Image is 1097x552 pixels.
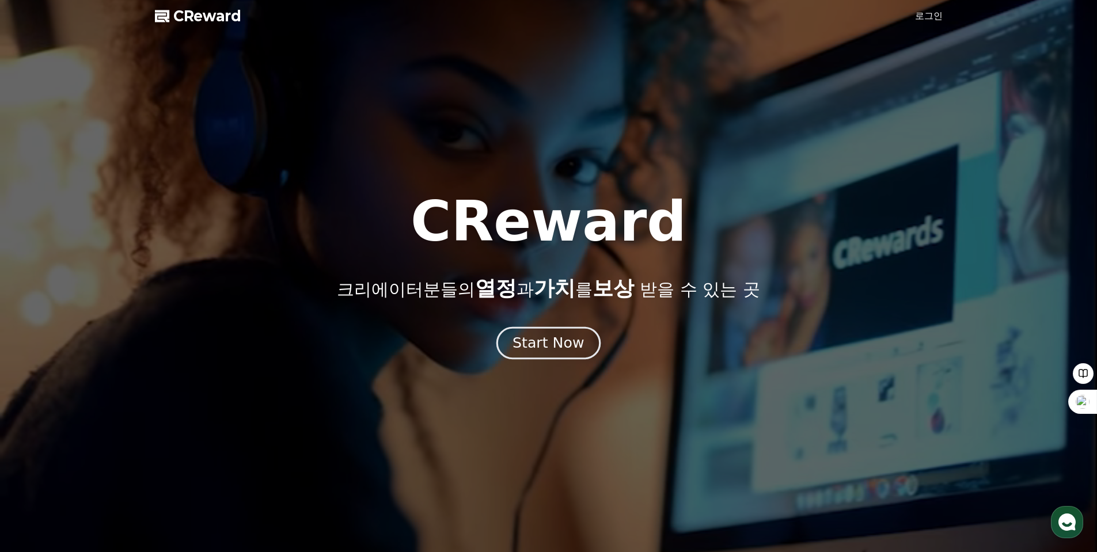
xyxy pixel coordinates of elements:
[475,276,517,300] span: 열정
[534,276,575,300] span: 가치
[155,7,241,25] a: CReward
[178,382,192,391] span: 설정
[513,333,584,353] div: Start Now
[593,276,634,300] span: 보상
[105,383,119,392] span: 대화
[149,365,221,394] a: 설정
[499,339,598,350] a: Start Now
[915,9,943,23] a: 로그인
[76,365,149,394] a: 대화
[411,194,686,249] h1: CReward
[3,365,76,394] a: 홈
[496,326,601,359] button: Start Now
[173,7,241,25] span: CReward
[337,277,760,300] p: 크리에이터분들의 과 를 받을 수 있는 곳
[36,382,43,391] span: 홈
